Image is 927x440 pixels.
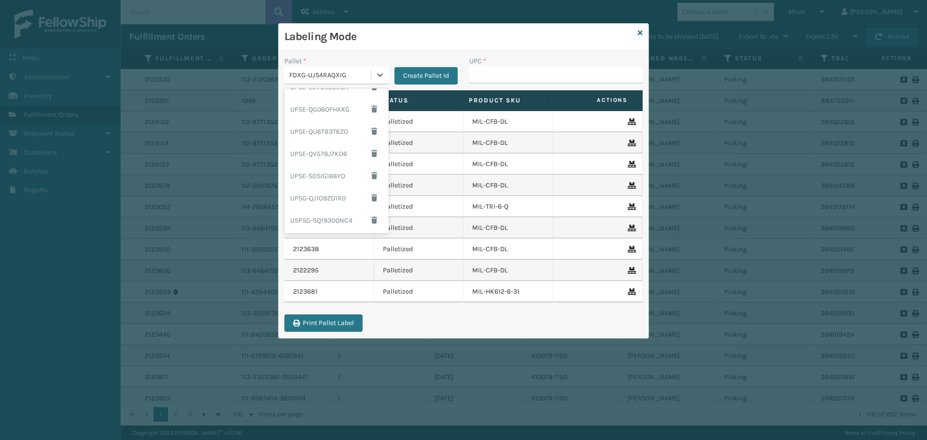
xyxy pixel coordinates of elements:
i: Remove From Pallet [628,246,633,253]
td: MIL-CFB-DL [463,111,553,132]
td: MIL-CFB-DL [463,239,553,260]
td: MIL-CFB-DL [463,260,553,281]
td: Palletized [374,217,464,239]
td: MIL-CFB-DL [463,175,553,196]
td: MIL-CFB-DL [463,154,553,175]
div: UPSE-QG06OFHAXG [284,98,389,120]
button: Create Pallet Id [394,67,458,85]
i: Remove From Pallet [628,140,633,146]
label: Status [381,96,451,105]
i: Remove From Pallet [628,118,633,125]
div: USPSG-SQ193O0NC4 [284,209,389,231]
td: Palletized [374,154,464,175]
td: Palletized [374,196,464,217]
button: Print Pallet Label [284,314,363,332]
div: FDXG-UJS4RAQXIG [289,70,372,80]
label: Pallet [284,56,306,66]
td: Palletized [374,175,464,196]
td: Palletized [374,239,464,260]
i: Remove From Pallet [628,288,633,295]
div: UPSE-QV578J7KO6 [284,142,389,165]
a: 2123638 [293,244,319,254]
div: UPSE-SDSIG166YO [284,165,389,187]
td: MIL-HK612-6-31 [463,281,553,302]
td: Palletized [374,260,464,281]
td: Palletized [374,132,464,154]
td: MIL-CFB-DL [463,132,553,154]
i: Remove From Pallet [628,267,633,274]
td: Palletized [374,111,464,132]
td: MIL-TRI-6-Q [463,196,553,217]
td: MIL-CFB-DL [463,217,553,239]
span: Actions [551,92,633,108]
i: Remove From Pallet [628,182,633,189]
td: Palletized [374,281,464,302]
a: 2123681 [293,287,318,297]
a: 2122295 [293,266,319,275]
h3: Labeling Mode [284,29,634,44]
div: UPSE-QU6TB3T6ZO [284,120,389,142]
label: Product SKU [469,96,539,105]
i: Remove From Pallet [628,225,633,231]
div: UPSG-QJ1O9ZD1R0 [284,187,389,209]
i: Remove From Pallet [628,161,633,168]
label: UPC [469,56,486,66]
i: Remove From Pallet [628,203,633,210]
